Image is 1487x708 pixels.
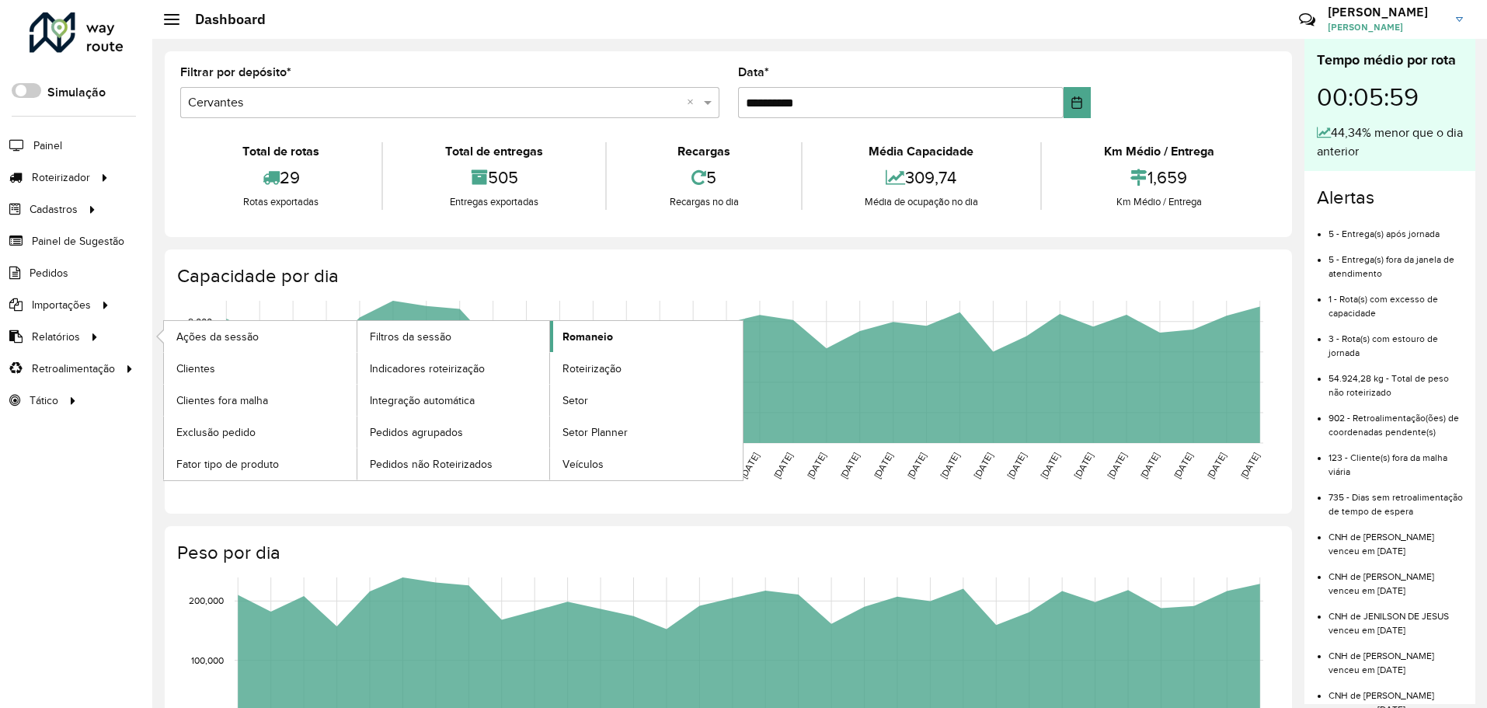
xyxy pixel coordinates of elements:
span: Cadastros [30,201,78,218]
text: [DATE] [838,451,861,480]
span: Retroalimentação [32,361,115,377]
div: Total de entregas [387,142,601,161]
text: [DATE] [1005,451,1028,480]
text: [DATE] [1172,451,1194,480]
a: Ações da sessão [164,321,357,352]
div: Recargas [611,142,796,161]
li: CNH de JENILSON DE JESUS venceu em [DATE] [1329,598,1463,637]
h4: Peso por dia [177,542,1276,564]
a: Filtros da sessão [357,321,550,352]
text: [DATE] [939,451,961,480]
h3: [PERSON_NAME] [1328,5,1444,19]
span: Roteirização [562,361,622,377]
text: [DATE] [1238,451,1261,480]
a: Clientes fora malha [164,385,357,416]
div: Km Médio / Entrega [1046,142,1273,161]
a: Indicadores roteirização [357,353,550,384]
span: Filtros da sessão [370,329,451,345]
li: 5 - Entrega(s) fora da janela de atendimento [1329,241,1463,281]
label: Simulação [47,83,106,102]
a: Roteirização [550,353,743,384]
text: [DATE] [805,451,827,480]
li: CNH de [PERSON_NAME] venceu em [DATE] [1329,518,1463,558]
div: Km Médio / Entrega [1046,194,1273,210]
text: 200,000 [189,595,224,605]
div: Média Capacidade [806,142,1036,161]
span: Pedidos agrupados [370,424,463,441]
label: Data [738,63,769,82]
span: Clear all [687,93,700,112]
li: 902 - Retroalimentação(ões) de coordenadas pendente(s) [1329,399,1463,439]
a: Exclusão pedido [164,417,357,448]
li: 1 - Rota(s) com excesso de capacidade [1329,281,1463,320]
h4: Capacidade por dia [177,265,1276,288]
span: Relatórios [32,329,80,345]
a: Contato Rápido [1290,3,1324,37]
div: 44,34% menor que o dia anterior [1317,124,1463,161]
div: 29 [184,161,378,194]
li: 123 - Cliente(s) fora da malha viária [1329,439,1463,479]
a: Setor Planner [550,417,743,448]
div: 505 [387,161,601,194]
div: Recargas no dia [611,194,796,210]
span: Ações da sessão [176,329,259,345]
li: 5 - Entrega(s) após jornada [1329,215,1463,241]
div: 1,659 [1046,161,1273,194]
text: [DATE] [1106,451,1128,480]
li: CNH de [PERSON_NAME] venceu em [DATE] [1329,558,1463,598]
text: [DATE] [1072,451,1095,480]
a: Integração automática [357,385,550,416]
span: Setor Planner [562,424,628,441]
a: Pedidos não Roteirizados [357,448,550,480]
a: Clientes [164,353,357,384]
span: Roteirizador [32,169,90,186]
li: 735 - Dias sem retroalimentação de tempo de espera [1329,479,1463,518]
div: Tempo médio por rota [1317,50,1463,71]
h2: Dashboard [179,11,266,28]
a: Pedidos agrupados [357,417,550,448]
span: [PERSON_NAME] [1328,20,1444,34]
div: Entregas exportadas [387,194,601,210]
span: Clientes [176,361,215,377]
span: Fator tipo de produto [176,456,279,473]
div: Rotas exportadas [184,194,378,210]
span: Painel [33,138,62,154]
a: Setor [550,385,743,416]
span: Pedidos não Roteirizados [370,456,493,473]
text: [DATE] [972,451,994,480]
a: Veículos [550,448,743,480]
a: Fator tipo de produto [164,448,357,480]
text: [DATE] [872,451,894,480]
text: [DATE] [1138,451,1161,480]
span: Tático [30,392,58,409]
span: Importações [32,297,91,313]
div: Média de ocupação no dia [806,194,1036,210]
button: Choose Date [1064,87,1091,118]
text: [DATE] [1205,451,1228,480]
text: [DATE] [905,451,928,480]
div: 309,74 [806,161,1036,194]
text: [DATE] [771,451,794,480]
span: Setor [562,392,588,409]
span: Clientes fora malha [176,392,268,409]
text: [DATE] [1039,451,1061,480]
label: Filtrar por depósito [180,63,291,82]
span: Pedidos [30,265,68,281]
h4: Alertas [1317,187,1463,209]
a: Romaneio [550,321,743,352]
div: Total de rotas [184,142,378,161]
span: Indicadores roteirização [370,361,485,377]
span: Exclusão pedido [176,424,256,441]
li: 3 - Rota(s) com estouro de jornada [1329,320,1463,360]
span: Integração automática [370,392,475,409]
div: 5 [611,161,796,194]
span: Painel de Sugestão [32,233,124,249]
text: 8,000 [188,316,212,326]
span: Veículos [562,456,604,473]
text: 100,000 [191,655,224,665]
div: 00:05:59 [1317,71,1463,124]
li: 54.924,28 kg - Total de peso não roteirizado [1329,360,1463,399]
text: [DATE] [738,451,761,480]
li: CNH de [PERSON_NAME] venceu em [DATE] [1329,637,1463,677]
span: Romaneio [562,329,613,345]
